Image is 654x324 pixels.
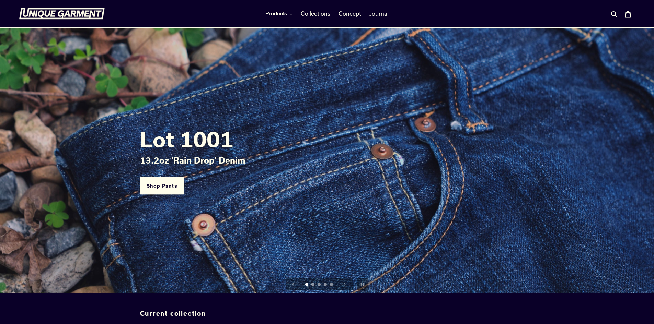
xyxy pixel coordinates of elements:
[339,10,361,17] span: Concept
[301,10,330,17] span: Collections
[330,283,334,287] a: Load slide 5
[324,283,328,287] a: Load slide 4
[297,9,334,19] a: Collections
[265,10,287,17] span: Products
[140,177,184,195] a: Shop Pants
[140,127,514,151] h2: Lot 1001
[318,283,322,287] a: Load slide 3
[140,155,245,165] span: 13.2oz 'Rain Drop' Denim
[335,9,365,19] a: Concept
[305,283,309,287] a: Load slide 1
[366,9,392,19] a: Journal
[140,310,514,317] h4: Current collection
[262,9,296,19] button: Products
[286,277,301,292] button: Previous slide
[19,8,105,20] img: Unique Garment
[311,283,315,287] a: Load slide 2
[369,10,389,17] span: Journal
[337,277,352,292] button: Next slide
